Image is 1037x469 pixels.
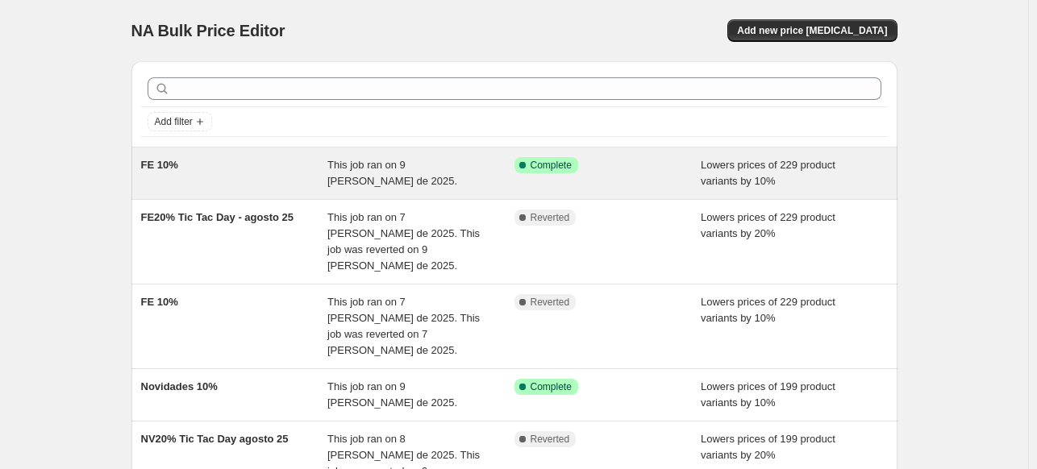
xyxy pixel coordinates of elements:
span: This job ran on 9 [PERSON_NAME] de 2025. [327,380,457,409]
span: NA Bulk Price Editor [131,22,285,39]
span: Reverted [531,296,570,309]
span: Add new price [MEDICAL_DATA] [737,24,887,37]
span: Novidades 10% [141,380,218,392]
span: Lowers prices of 199 product variants by 10% [701,380,835,409]
span: This job ran on 7 [PERSON_NAME] de 2025. This job was reverted on 7 [PERSON_NAME] de 2025. [327,296,480,356]
span: Reverted [531,433,570,446]
span: Add filter [155,115,193,128]
button: Add filter [148,112,212,131]
span: NV20% Tic Tac Day agosto 25 [141,433,289,445]
span: Lowers prices of 229 product variants by 20% [701,211,835,239]
span: Complete [531,380,572,393]
span: This job ran on 9 [PERSON_NAME] de 2025. [327,159,457,187]
span: FE 10% [141,159,178,171]
span: This job ran on 7 [PERSON_NAME] de 2025. This job was reverted on 9 [PERSON_NAME] de 2025. [327,211,480,272]
span: Complete [531,159,572,172]
span: FE 10% [141,296,178,308]
span: FE20% Tic Tac Day - agosto 25 [141,211,294,223]
button: Add new price [MEDICAL_DATA] [727,19,897,42]
span: Lowers prices of 229 product variants by 10% [701,296,835,324]
span: Lowers prices of 199 product variants by 20% [701,433,835,461]
span: Lowers prices of 229 product variants by 10% [701,159,835,187]
span: Reverted [531,211,570,224]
